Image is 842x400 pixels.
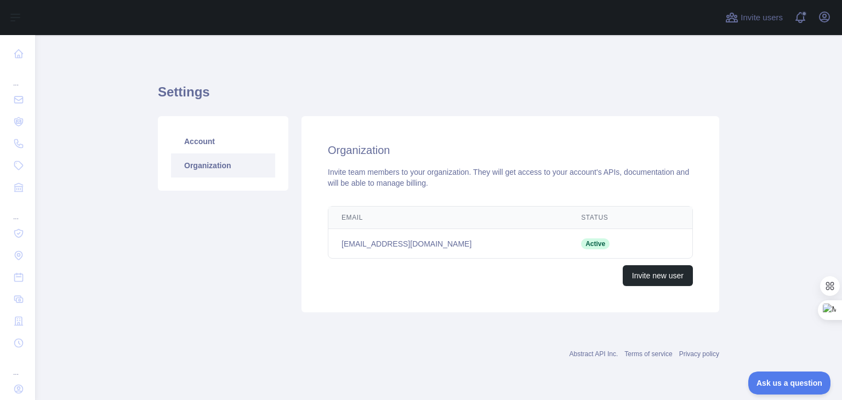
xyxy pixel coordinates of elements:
[328,167,693,188] div: Invite team members to your organization. They will get access to your account's APIs, documentat...
[9,355,26,377] div: ...
[679,350,719,358] a: Privacy policy
[328,142,693,158] h2: Organization
[748,372,831,395] iframe: Toggle Customer Support
[9,199,26,221] div: ...
[623,265,693,286] button: Invite new user
[171,153,275,178] a: Organization
[328,207,568,229] th: Email
[568,207,652,229] th: Status
[328,229,568,259] td: [EMAIL_ADDRESS][DOMAIN_NAME]
[570,350,618,358] a: Abstract API Inc.
[624,350,672,358] a: Terms of service
[741,12,783,24] span: Invite users
[581,238,610,249] span: Active
[9,66,26,88] div: ...
[158,83,719,110] h1: Settings
[171,129,275,153] a: Account
[723,9,785,26] button: Invite users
